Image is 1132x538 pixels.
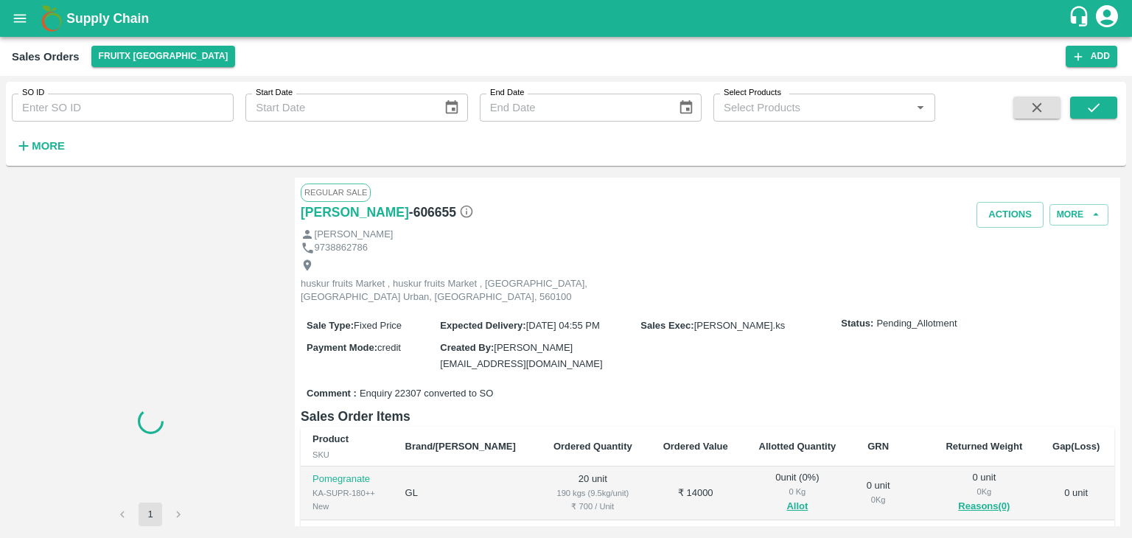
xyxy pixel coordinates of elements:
div: Sales Orders [12,47,80,66]
label: Sale Type : [307,320,354,331]
span: [DATE] 04:55 PM [526,320,600,331]
div: 190 kgs (9.5kg/unit) [550,486,637,500]
div: 0 Kg [942,485,1026,498]
b: Product [312,433,349,444]
p: 9738862786 [315,241,368,255]
label: Created By : [440,342,494,353]
button: Select DC [91,46,236,67]
h6: - 606655 [409,202,474,223]
div: SKU [312,448,382,461]
div: 0 unit [942,471,1026,515]
td: GL [394,467,538,520]
button: Reasons(0) [942,498,1026,515]
input: End Date [480,94,666,122]
div: New [312,500,382,513]
input: Enter SO ID [12,94,234,122]
button: open drawer [3,1,37,35]
img: logo [37,4,66,33]
label: Select Products [724,87,781,99]
label: Status: [841,317,873,331]
button: Choose date [672,94,700,122]
span: [PERSON_NAME].ks [694,320,786,331]
strong: More [32,140,65,152]
label: End Date [490,87,524,99]
div: customer-support [1068,5,1094,32]
b: Returned Weight [946,441,1022,452]
button: Open [911,98,930,117]
a: [PERSON_NAME] [301,202,409,223]
label: Expected Delivery : [440,320,525,331]
p: [PERSON_NAME] [315,228,394,242]
label: Payment Mode : [307,342,377,353]
td: ₹ 14000 [648,467,743,520]
div: 0 Kg [863,493,893,506]
button: Allot [786,498,808,515]
button: page 1 [139,503,162,526]
div: 0 unit [863,479,893,506]
div: 0 unit ( 0 %) [755,471,839,515]
label: SO ID [22,87,44,99]
button: Choose date [438,94,466,122]
span: Fixed Price [354,320,402,331]
label: Comment : [307,387,357,401]
b: Ordered Value [663,441,728,452]
td: 0 unit [1038,467,1114,520]
label: Start Date [256,87,293,99]
b: Supply Chain [66,11,149,26]
div: 0 Kg [755,485,839,498]
b: Allotted Quantity [759,441,836,452]
span: [PERSON_NAME][EMAIL_ADDRESS][DOMAIN_NAME] [440,342,602,369]
b: Gap(Loss) [1052,441,1100,452]
a: Supply Chain [66,8,1068,29]
span: Enquiry 22307 converted to SO [360,387,493,401]
span: Regular Sale [301,184,371,201]
div: KA-SUPR-180++ [312,486,382,500]
div: account of current user [1094,3,1120,34]
button: Add [1066,46,1117,67]
label: Sales Exec : [640,320,693,331]
p: huskur fruits Market , huskur fruits Market , [GEOGRAPHIC_DATA], [GEOGRAPHIC_DATA] Urban, [GEOGRA... [301,277,632,304]
button: Actions [976,202,1044,228]
input: Start Date [245,94,432,122]
nav: pagination navigation [108,503,192,526]
button: More [1049,204,1108,226]
div: ₹ 700 / Unit [550,500,637,513]
input: Select Products [718,98,906,117]
h6: Sales Order Items [301,406,1114,427]
p: Pomegranate [312,472,382,486]
b: GRN [867,441,889,452]
span: credit [377,342,401,353]
td: 20 unit [538,467,649,520]
b: Brand/[PERSON_NAME] [405,441,516,452]
b: Ordered Quantity [553,441,632,452]
button: More [12,133,69,158]
span: Pending_Allotment [876,317,957,331]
